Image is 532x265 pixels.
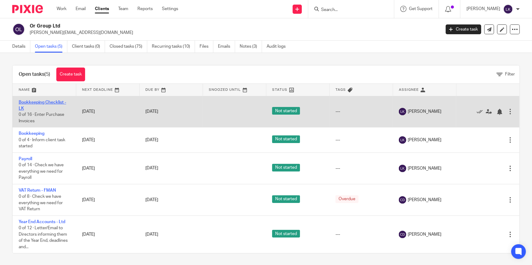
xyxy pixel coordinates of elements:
div: --- [335,109,387,115]
h1: Open tasks [19,71,50,78]
a: Bookkeeping Checklist - LK [19,100,66,111]
img: svg%3E [399,108,406,115]
span: [PERSON_NAME] [408,165,441,171]
a: Notes (3) [240,41,262,53]
span: Not started [272,164,300,171]
span: Snoozed Until [209,88,241,91]
p: [PERSON_NAME][EMAIL_ADDRESS][DOMAIN_NAME] [30,30,436,36]
a: Open tasks (5) [35,41,67,53]
a: Year End Accounts - Ltd [19,220,65,224]
span: 0 of 16 · Enter Purchase Invoices [19,112,64,123]
span: 0 of 14 · Check we have everything we need for Payroll [19,163,64,180]
div: --- [335,165,387,171]
span: Get Support [409,7,433,11]
a: Recurring tasks (10) [152,41,195,53]
span: [PERSON_NAME] [408,231,441,237]
div: --- [335,231,387,237]
td: [DATE] [76,184,139,215]
span: Overdue [335,195,358,203]
a: Create task [446,24,481,34]
a: Client tasks (0) [72,41,105,53]
span: [PERSON_NAME] [408,137,441,143]
span: [DATE] [145,166,158,171]
a: Payroll [19,157,32,161]
a: Closed tasks (75) [110,41,147,53]
span: (5) [44,72,50,77]
span: Not started [272,195,300,203]
a: Create task [56,68,85,81]
span: [DATE] [145,138,158,142]
img: svg%3E [399,165,406,172]
div: --- [335,137,387,143]
span: [DATE] [145,198,158,202]
a: Bookkeeping [19,131,44,136]
td: [DATE] [76,153,139,184]
span: Not started [272,230,300,237]
span: [PERSON_NAME] [408,197,441,203]
p: [PERSON_NAME] [466,6,500,12]
h2: Or Group Ltd [30,23,355,29]
span: Not started [272,107,300,115]
a: Emails [218,41,235,53]
span: 0 of 4 · Inform client task started [19,138,65,149]
a: Audit logs [267,41,290,53]
img: svg%3E [12,23,25,36]
td: [DATE] [76,215,139,253]
a: Files [200,41,213,53]
span: [DATE] [145,109,158,114]
span: 0 of 8 · Check we have everything we need for VAT Return [19,194,63,211]
a: Team [118,6,128,12]
span: [PERSON_NAME] [408,109,441,115]
span: Not started [272,135,300,143]
a: Settings [162,6,178,12]
img: svg%3E [399,196,406,204]
a: Mark as done [477,109,486,115]
span: Filter [505,72,515,76]
a: VAT Return - FMAN [19,188,56,193]
a: Work [57,6,66,12]
a: Email [76,6,86,12]
a: Clients [95,6,109,12]
span: Status [272,88,288,91]
input: Search [320,7,376,13]
a: Details [12,41,30,53]
a: Reports [137,6,153,12]
img: svg%3E [503,4,513,14]
td: [DATE] [76,96,139,127]
span: Tags [336,88,346,91]
img: Pixie [12,5,43,13]
img: svg%3E [399,136,406,144]
td: [DATE] [76,127,139,153]
span: [DATE] [145,232,158,237]
img: svg%3E [399,231,406,238]
span: 0 of 12 · Letter/Email to Directors informing them of the Year End, deadlines and... [19,226,68,249]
